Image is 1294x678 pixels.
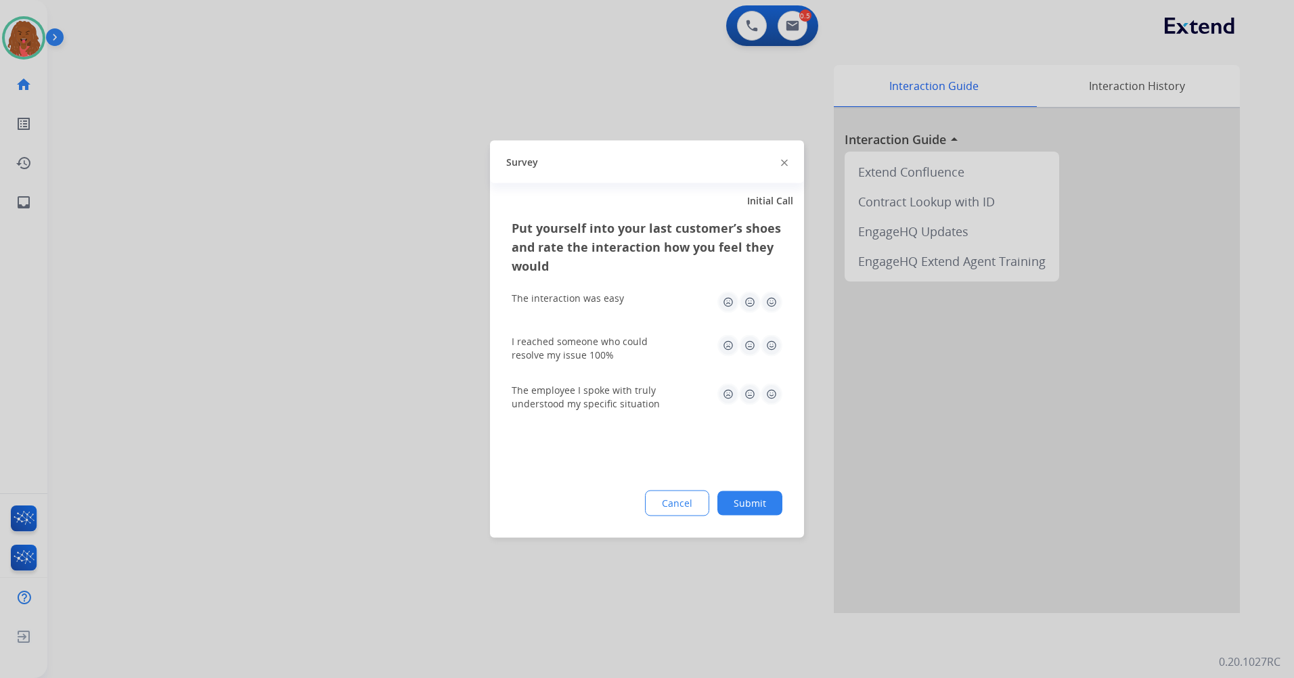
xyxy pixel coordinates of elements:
button: Submit [717,491,782,516]
div: The interaction was easy [512,292,624,305]
div: I reached someone who could resolve my issue 100% [512,335,674,362]
p: 0.20.1027RC [1219,654,1280,670]
h3: Put yourself into your last customer’s shoes and rate the interaction how you feel they would [512,219,782,275]
button: Cancel [645,491,709,516]
span: Initial Call [747,194,793,208]
span: Survey [506,155,538,168]
div: The employee I spoke with truly understood my specific situation [512,384,674,411]
img: close-button [781,159,788,166]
